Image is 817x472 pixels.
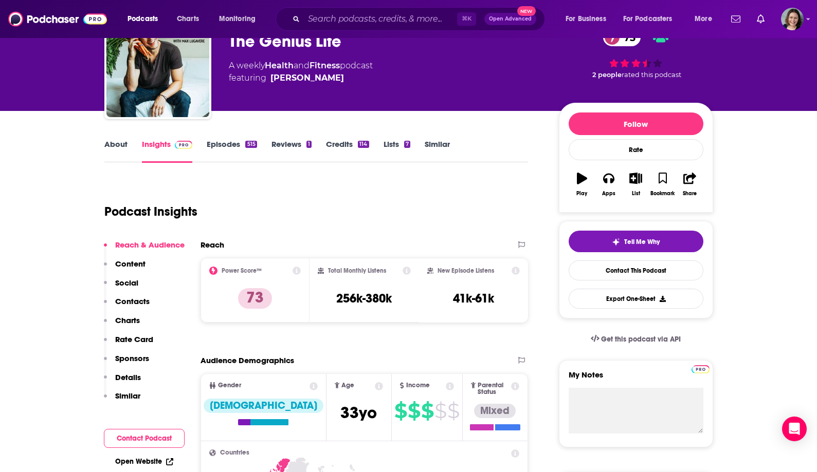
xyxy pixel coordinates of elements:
div: 114 [358,141,369,148]
input: Search podcasts, credits, & more... [304,11,457,27]
button: Show profile menu [781,8,804,30]
h2: New Episode Listens [438,267,494,274]
span: New [517,6,536,16]
a: Credits114 [326,139,369,163]
button: Open AdvancedNew [484,13,536,25]
button: Follow [569,112,703,135]
button: open menu [120,11,171,27]
button: Charts [104,315,140,334]
div: Share [683,191,697,197]
p: Content [115,259,146,269]
span: 2 people [592,71,622,79]
img: The Genius Life [106,14,209,117]
a: Similar [425,139,450,163]
button: Rate Card [104,334,153,353]
div: [DEMOGRAPHIC_DATA] [204,399,323,413]
h2: Audience Demographics [201,355,294,365]
p: Contacts [115,296,150,306]
a: Episodes515 [207,139,257,163]
span: rated this podcast [622,71,681,79]
button: Bookmark [649,166,676,203]
button: open menu [616,11,687,27]
div: Bookmark [650,191,675,197]
span: $ [394,403,407,419]
button: Contacts [104,296,150,315]
img: tell me why sparkle [612,238,620,246]
p: Similar [115,391,140,401]
a: Get this podcast via API [583,327,689,352]
button: tell me why sparkleTell Me Why [569,231,703,252]
h2: Power Score™ [222,267,262,274]
button: open menu [212,11,269,27]
a: About [104,139,128,163]
img: Podchaser - Follow, Share and Rate Podcasts [8,9,107,29]
span: ⌘ K [457,12,476,26]
h2: Reach [201,240,224,250]
span: and [294,61,310,70]
a: InsightsPodchaser Pro [142,139,193,163]
span: $ [447,403,459,419]
button: Apps [595,166,622,203]
div: Open Intercom Messenger [782,417,807,441]
div: 1 [306,141,312,148]
div: 515 [245,141,257,148]
button: Similar [104,391,140,410]
button: Social [104,278,138,297]
span: Income [406,382,430,389]
div: Play [576,191,587,197]
span: Open Advanced [489,16,532,22]
a: Max Lugavere [270,72,344,84]
p: Sponsors [115,353,149,363]
p: 73 [238,288,272,309]
button: Share [676,166,703,203]
button: Reach & Audience [104,240,185,259]
button: Export One-Sheet [569,289,703,309]
span: For Podcasters [623,12,673,26]
label: My Notes [569,370,703,388]
span: Gender [218,382,241,389]
p: Charts [115,315,140,325]
a: Reviews1 [271,139,312,163]
div: Mixed [474,404,516,418]
span: Age [341,382,354,389]
div: 7 [404,141,410,148]
a: Pro website [692,364,710,373]
span: For Business [566,12,606,26]
div: Search podcasts, credits, & more... [285,7,555,31]
img: Podchaser Pro [692,365,710,373]
span: 33 yo [340,403,377,423]
a: Show notifications dropdown [727,10,745,28]
button: Contact Podcast [104,429,185,448]
p: Details [115,372,141,382]
button: List [622,166,649,203]
span: Get this podcast via API [601,335,681,344]
div: 73 2 peoplerated this podcast [559,22,713,85]
div: A weekly podcast [229,60,373,84]
span: Parental Status [478,382,510,395]
span: $ [421,403,433,419]
button: open menu [558,11,619,27]
a: Fitness [310,61,340,70]
span: Monitoring [219,12,256,26]
a: Lists7 [384,139,410,163]
h1: Podcast Insights [104,204,197,219]
span: $ [408,403,420,419]
span: Podcasts [128,12,158,26]
span: More [695,12,712,26]
button: Play [569,166,595,203]
button: Content [104,259,146,278]
button: Details [104,372,141,391]
a: Health [265,61,294,70]
span: Charts [177,12,199,26]
h2: Total Monthly Listens [328,267,386,274]
span: Logged in as micglogovac [781,8,804,30]
img: User Profile [781,8,804,30]
span: featuring [229,72,373,84]
div: Apps [602,191,615,197]
h3: 256k-380k [336,291,392,306]
div: List [632,191,640,197]
a: Charts [170,11,205,27]
span: Countries [220,449,249,456]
